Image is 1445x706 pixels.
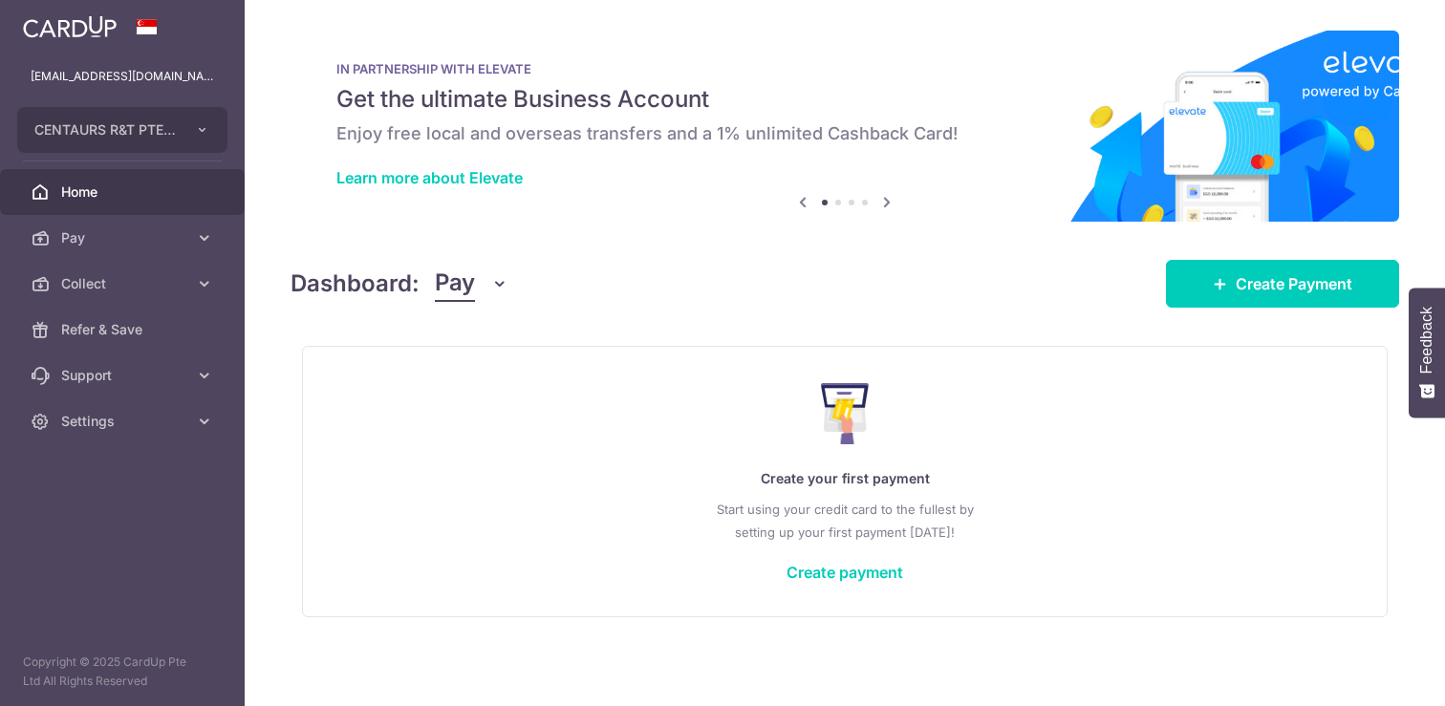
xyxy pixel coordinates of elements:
a: Create Payment [1166,260,1399,308]
p: Create your first payment [341,467,1348,490]
span: Create Payment [1236,272,1352,295]
h4: Dashboard: [291,267,420,301]
a: Learn more about Elevate [336,168,523,187]
span: Home [61,182,187,202]
span: Pay [61,228,187,247]
img: CardUp [23,15,117,38]
span: Refer & Save [61,320,187,339]
span: CENTAURS R&T PTE. LTD. [34,120,176,139]
span: Pay [435,266,475,302]
p: IN PARTNERSHIP WITH ELEVATE [336,61,1353,76]
button: Pay [435,266,508,302]
h5: Get the ultimate Business Account [336,84,1353,115]
a: Create payment [787,563,903,582]
span: Collect [61,274,187,293]
span: Support [61,366,187,385]
button: Feedback - Show survey [1409,288,1445,417]
h6: Enjoy free local and overseas transfers and a 1% unlimited Cashback Card! [336,122,1353,145]
span: Settings [61,412,187,431]
p: [EMAIL_ADDRESS][DOMAIN_NAME] [31,67,214,86]
img: Renovation banner [291,31,1399,222]
p: Start using your credit card to the fullest by setting up your first payment [DATE]! [341,498,1348,544]
span: Feedback [1418,307,1435,374]
button: CENTAURS R&T PTE. LTD. [17,107,227,153]
img: Make Payment [821,383,870,444]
